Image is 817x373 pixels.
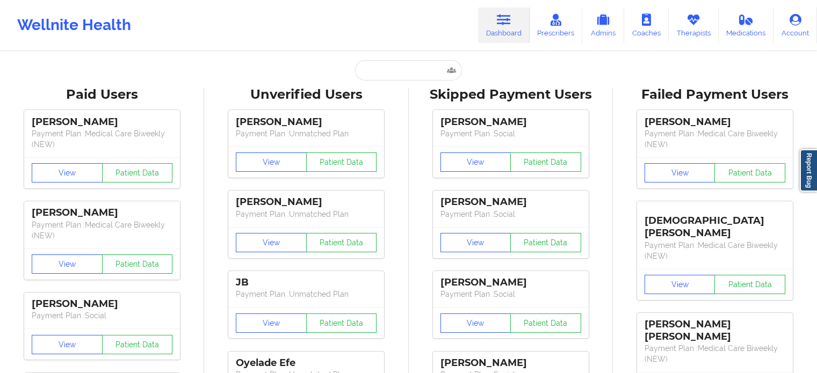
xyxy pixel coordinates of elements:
button: View [236,152,307,172]
p: Payment Plan : Unmatched Plan [236,209,377,220]
button: View [236,313,307,333]
div: [DEMOGRAPHIC_DATA][PERSON_NAME] [645,207,785,239]
p: Payment Plan : Medical Care Biweekly (NEW) [645,128,785,150]
p: Payment Plan : Unmatched Plan [236,289,377,299]
div: [PERSON_NAME] [236,196,377,208]
button: View [440,152,511,172]
p: Payment Plan : Medical Care Biweekly (NEW) [645,343,785,364]
button: Patient Data [306,152,377,172]
button: View [32,163,103,182]
div: [PERSON_NAME] [440,276,581,289]
a: Coaches [624,8,669,43]
div: Paid Users [8,86,197,103]
button: Patient Data [102,163,173,182]
button: View [645,163,715,182]
button: View [440,313,511,333]
a: Account [773,8,817,43]
p: Payment Plan : Unmatched Plan [236,128,377,139]
p: Payment Plan : Medical Care Biweekly (NEW) [32,128,172,150]
button: Patient Data [306,313,377,333]
a: Prescribers [530,8,583,43]
p: Payment Plan : Social [440,209,581,220]
p: Payment Plan : Social [440,128,581,139]
div: [PERSON_NAME] [32,298,172,310]
button: Patient Data [714,275,785,294]
div: [PERSON_NAME] [440,196,581,208]
div: Oyelade Efe [236,357,377,369]
a: Report Bug [800,149,817,192]
a: Medications [719,8,774,43]
button: View [645,275,715,294]
div: Failed Payment Users [620,86,809,103]
div: [PERSON_NAME] [645,116,785,128]
p: Payment Plan : Social [440,289,581,299]
button: View [236,233,307,252]
button: Patient Data [102,254,173,274]
button: View [440,233,511,252]
button: Patient Data [510,313,581,333]
a: Admins [582,8,624,43]
p: Payment Plan : Social [32,310,172,321]
p: Payment Plan : Medical Care Biweekly (NEW) [32,220,172,241]
button: View [32,335,103,354]
div: [PERSON_NAME] [32,207,172,219]
div: [PERSON_NAME] [236,116,377,128]
div: [PERSON_NAME] [440,357,581,369]
div: Skipped Payment Users [416,86,605,103]
a: Therapists [669,8,719,43]
div: [PERSON_NAME] [32,116,172,128]
a: Dashboard [478,8,530,43]
div: JB [236,276,377,289]
div: [PERSON_NAME] [PERSON_NAME] [645,318,785,343]
div: [PERSON_NAME] [440,116,581,128]
button: Patient Data [510,152,581,172]
button: Patient Data [102,335,173,354]
button: View [32,254,103,274]
p: Payment Plan : Medical Care Biweekly (NEW) [645,240,785,261]
div: Unverified Users [212,86,401,103]
button: Patient Data [714,163,785,182]
button: Patient Data [306,233,377,252]
button: Patient Data [510,233,581,252]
